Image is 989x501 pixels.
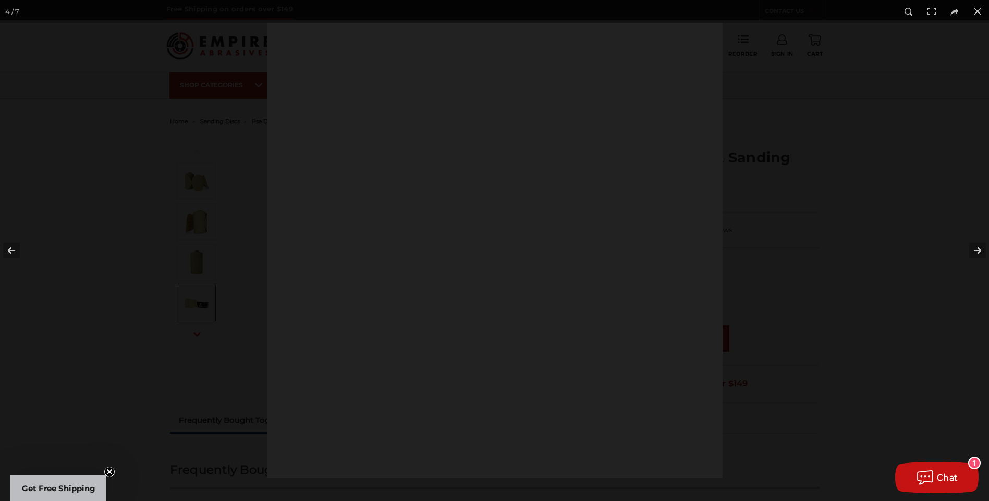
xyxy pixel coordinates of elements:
button: Next (arrow right) [953,224,989,277]
span: Chat [937,473,958,483]
button: Close teaser [104,467,115,477]
div: 1 [969,458,980,468]
span: Get Free Shipping [22,483,95,493]
div: Get Free ShippingClose teaser [10,475,106,501]
button: Chat [895,462,979,493]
